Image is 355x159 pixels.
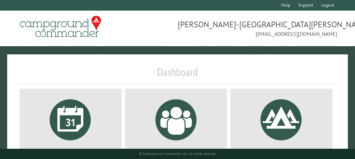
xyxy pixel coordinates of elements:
h1: Dashboard [18,65,337,84]
small: © Campground Commander LLC. All rights reserved. [139,151,216,156]
a: View and edit your campsite data [238,94,324,158]
img: Campground Commander [18,13,103,40]
span: [PERSON_NAME]-[GEOGRAPHIC_DATA][PERSON_NAME] [EMAIL_ADDRESS][DOMAIN_NAME] [178,19,338,38]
